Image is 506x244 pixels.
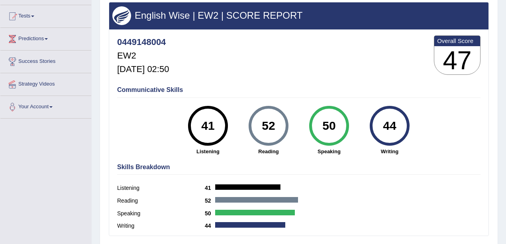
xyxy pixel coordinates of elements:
a: Strategy Videos [0,73,91,93]
a: Success Stories [0,51,91,70]
h3: 47 [434,46,480,75]
img: wings.png [112,6,131,25]
b: 41 [205,185,215,191]
a: Predictions [0,28,91,48]
h5: EW2 [117,51,169,61]
strong: Reading [242,148,295,155]
label: Writing [117,222,205,230]
div: 44 [375,109,404,142]
h4: 0449148004 [117,37,169,47]
strong: Listening [182,148,234,155]
h5: [DATE] 02:50 [117,64,169,74]
strong: Speaking [303,148,355,155]
label: Reading [117,197,205,205]
label: Listening [117,184,205,192]
a: Your Account [0,96,91,116]
div: 41 [193,109,222,142]
b: 50 [205,210,215,217]
label: Speaking [117,209,205,218]
a: Tests [0,5,91,25]
b: Overall Score [437,37,477,44]
h3: English Wise | EW2 | SCORE REPORT [112,10,485,21]
b: 52 [205,197,215,204]
div: 50 [314,109,343,142]
h4: Skills Breakdown [117,164,481,171]
div: 52 [254,109,283,142]
strong: Writing [363,148,416,155]
b: 44 [205,223,215,229]
h4: Communicative Skills [117,86,481,94]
